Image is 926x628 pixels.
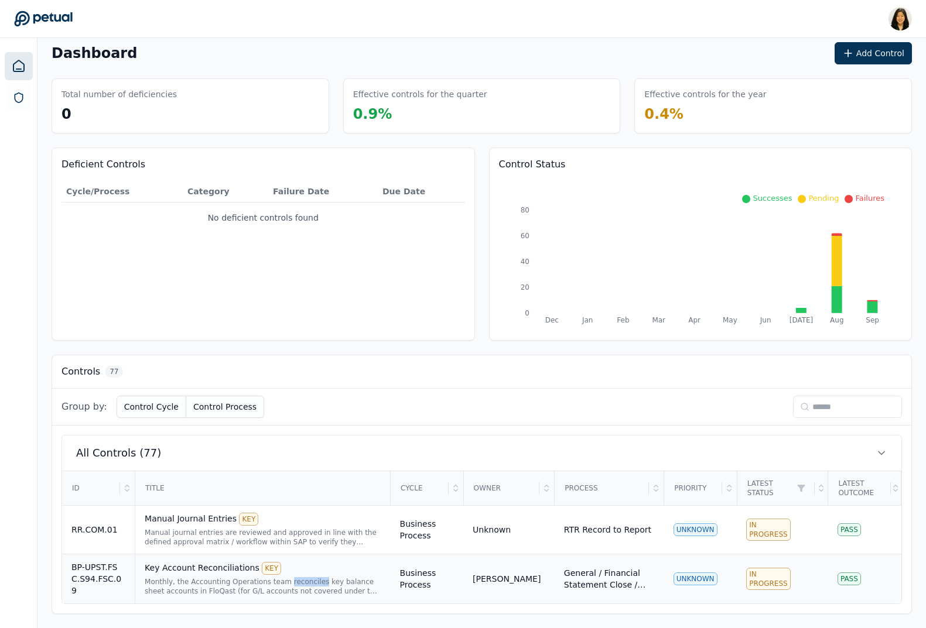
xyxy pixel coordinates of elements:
[61,400,107,414] span: Group by:
[665,472,722,505] div: Priority
[145,577,381,596] div: Monthly, the Accounting Operations team reconciles key balance sheet accounts in FloQast (for G/L...
[61,157,465,171] h3: Deficient Controls
[790,316,814,324] tspan: [DATE]
[808,194,839,203] span: Pending
[391,506,464,554] td: Business Process
[723,316,737,324] tspan: May
[183,181,268,203] th: Category
[581,316,592,324] tspan: Jan
[564,567,655,591] div: General / Financial Statement Close / Account Reconciliations
[746,519,790,541] div: In Progress
[889,7,912,30] img: Renee Park
[746,568,790,590] div: In Progress
[838,523,861,536] div: Pass
[473,573,541,585] div: [PERSON_NAME]
[145,562,381,575] div: Key Account Reconciliations
[617,316,629,324] tspan: Feb
[63,472,120,505] div: ID
[564,524,651,536] div: RTR Record to Report
[117,396,186,418] button: Control Cycle
[520,258,529,266] tspan: 40
[525,309,529,317] tspan: 0
[644,88,766,100] h3: Effective controls for the year
[688,316,701,324] tspan: Apr
[499,157,903,171] h3: Control Status
[835,42,912,64] button: Add Control
[391,472,449,505] div: Cycle
[473,524,511,536] div: Unknown
[644,106,684,122] span: 0.4 %
[866,316,879,324] tspan: Sep
[145,528,381,547] div: Manual journal entries are reviewed and approved in line with the defined approval matrix / workf...
[145,513,381,526] div: Manual Journal Entries
[555,472,649,505] div: Process
[855,194,884,203] span: Failures
[520,206,529,214] tspan: 80
[829,472,890,505] div: Latest Outcome
[6,85,32,111] a: SOC 1 Reports
[674,572,717,585] div: UNKNOWN
[753,194,792,203] span: Successes
[76,445,161,461] span: All Controls (77)
[353,88,487,100] h3: Effective controls for the quarter
[71,524,125,536] div: RR.COM.01
[61,365,100,379] h3: Controls
[5,52,33,80] a: Dashboard
[838,572,861,585] div: Pass
[14,11,73,27] a: Go to Dashboard
[268,181,378,203] th: Failure Date
[520,232,529,240] tspan: 60
[61,203,465,234] td: No deficient controls found
[830,316,843,324] tspan: Aug
[61,88,177,100] h3: Total number of deficiencies
[105,366,123,378] span: 77
[760,316,771,324] tspan: Jun
[738,472,815,505] div: Latest Status
[262,562,281,575] div: KEY
[353,106,392,122] span: 0.9 %
[520,283,529,291] tspan: 20
[545,316,558,324] tspan: Dec
[62,435,901,471] button: All Controls (77)
[391,554,464,604] td: Business Process
[378,181,465,203] th: Due Date
[186,396,264,418] button: Control Process
[239,513,258,526] div: KEY
[52,44,137,63] h1: Dashboard
[464,472,540,505] div: Owner
[61,181,183,203] th: Cycle/Process
[652,316,665,324] tspan: Mar
[136,472,389,505] div: Title
[71,561,125,596] div: BP-UPST.FSC.S94.FSC.09
[61,106,71,122] span: 0
[674,523,717,536] div: UNKNOWN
